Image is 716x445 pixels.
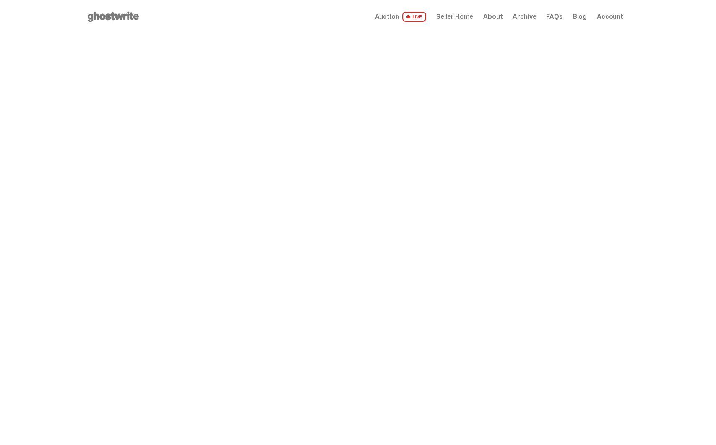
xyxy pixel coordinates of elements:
[402,12,426,22] span: LIVE
[375,12,426,22] a: Auction LIVE
[436,13,473,20] a: Seller Home
[513,13,536,20] a: Archive
[375,13,399,20] span: Auction
[483,13,503,20] a: About
[597,13,623,20] a: Account
[573,13,587,20] a: Blog
[546,13,562,20] a: FAQs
